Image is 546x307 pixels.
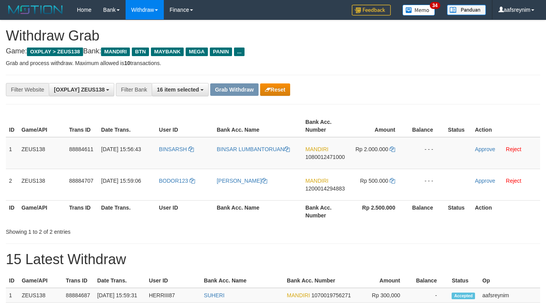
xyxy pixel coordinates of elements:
a: [PERSON_NAME] [217,178,267,184]
a: BINSAR LUMBANTORUAN [217,146,290,152]
th: Trans ID [66,115,98,137]
span: MANDIRI [287,292,310,298]
th: Bank Acc. Number [302,200,350,222]
th: User ID [156,200,214,222]
th: Op [479,273,540,288]
a: BINSARSH [159,146,194,152]
th: ID [6,115,18,137]
img: Feedback.jpg [352,5,391,16]
span: 88884611 [69,146,93,152]
a: Copy 500000 to clipboard [390,178,395,184]
div: Filter Bank [116,83,152,96]
span: [DATE] 15:59:06 [101,178,141,184]
th: Game/API [18,200,66,222]
th: Date Trans. [98,200,156,222]
span: BODOR123 [159,178,188,184]
th: ID [6,273,19,288]
h4: Game: Bank: [6,48,540,55]
th: Action [472,115,540,137]
span: Rp 500.000 [360,178,388,184]
span: Copy 1200014294883 to clipboard [305,185,345,192]
span: 16 item selected [157,86,199,93]
h1: 15 Latest Withdraw [6,252,540,267]
span: BINSARSH [159,146,187,152]
img: Button%20Memo.svg [402,5,435,16]
th: User ID [156,115,214,137]
th: Balance [407,200,445,222]
td: 1 [6,288,19,303]
div: Filter Website [6,83,49,96]
th: Bank Acc. Number [284,273,359,288]
span: [DATE] 15:56:43 [101,146,141,152]
div: Showing 1 to 2 of 2 entries [6,225,222,236]
th: Bank Acc. Number [302,115,350,137]
th: Status [445,115,472,137]
span: PANIN [210,48,232,56]
th: Date Trans. [94,273,145,288]
a: Reject [506,178,521,184]
td: ZEUS138 [18,169,66,200]
a: SUHERI [204,292,225,298]
button: [OXPLAY] ZEUS138 [49,83,114,96]
td: - [412,288,448,303]
th: Amount [358,273,412,288]
th: Bank Acc. Name [201,273,284,288]
td: 2 [6,169,18,200]
span: Accepted [452,293,475,299]
span: MANDIRI [305,178,328,184]
span: MAYBANK [151,48,184,56]
th: Status [445,200,472,222]
span: Copy 1070019756271 to clipboard [312,292,351,298]
th: Bank Acc. Name [214,200,302,222]
span: ... [234,48,245,56]
th: Date Trans. [98,115,156,137]
th: Game/API [18,115,66,137]
th: Amount [350,115,407,137]
span: BTN [132,48,149,56]
button: 16 item selected [152,83,209,96]
th: Game/API [19,273,63,288]
span: 88884707 [69,178,93,184]
span: MEGA [186,48,208,56]
td: HERRIII87 [146,288,201,303]
a: Reject [506,146,521,152]
a: Approve [475,178,495,184]
a: BODOR123 [159,178,195,184]
img: panduan.png [447,5,486,15]
th: User ID [146,273,201,288]
th: Trans ID [66,200,98,222]
th: Status [448,273,479,288]
span: [OXPLAY] ZEUS138 [54,86,105,93]
th: Balance [407,115,445,137]
strong: 10 [124,60,130,66]
span: Copy 1080012471000 to clipboard [305,154,345,160]
td: - - - [407,137,445,169]
td: [DATE] 15:59:31 [94,288,145,303]
img: MOTION_logo.png [6,4,65,16]
td: 1 [6,137,18,169]
span: MANDIRI [101,48,130,56]
th: Bank Acc. Name [214,115,302,137]
th: Rp 2.500.000 [350,200,407,222]
td: Rp 300,000 [358,288,412,303]
button: Grab Withdraw [210,83,258,96]
p: Grab and process withdraw. Maximum allowed is transactions. [6,59,540,67]
td: 88884687 [63,288,94,303]
span: MANDIRI [305,146,328,152]
a: Copy 2000000 to clipboard [390,146,395,152]
span: Rp 2.000.000 [355,146,388,152]
td: - - - [407,169,445,200]
button: Reset [260,83,290,96]
td: ZEUS138 [19,288,63,303]
td: aafsreynim [479,288,540,303]
a: Approve [475,146,495,152]
th: Balance [412,273,448,288]
h1: Withdraw Grab [6,28,540,44]
span: 34 [430,2,440,9]
th: ID [6,200,18,222]
th: Action [472,200,540,222]
td: ZEUS138 [18,137,66,169]
span: OXPLAY > ZEUS138 [27,48,83,56]
th: Trans ID [63,273,94,288]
